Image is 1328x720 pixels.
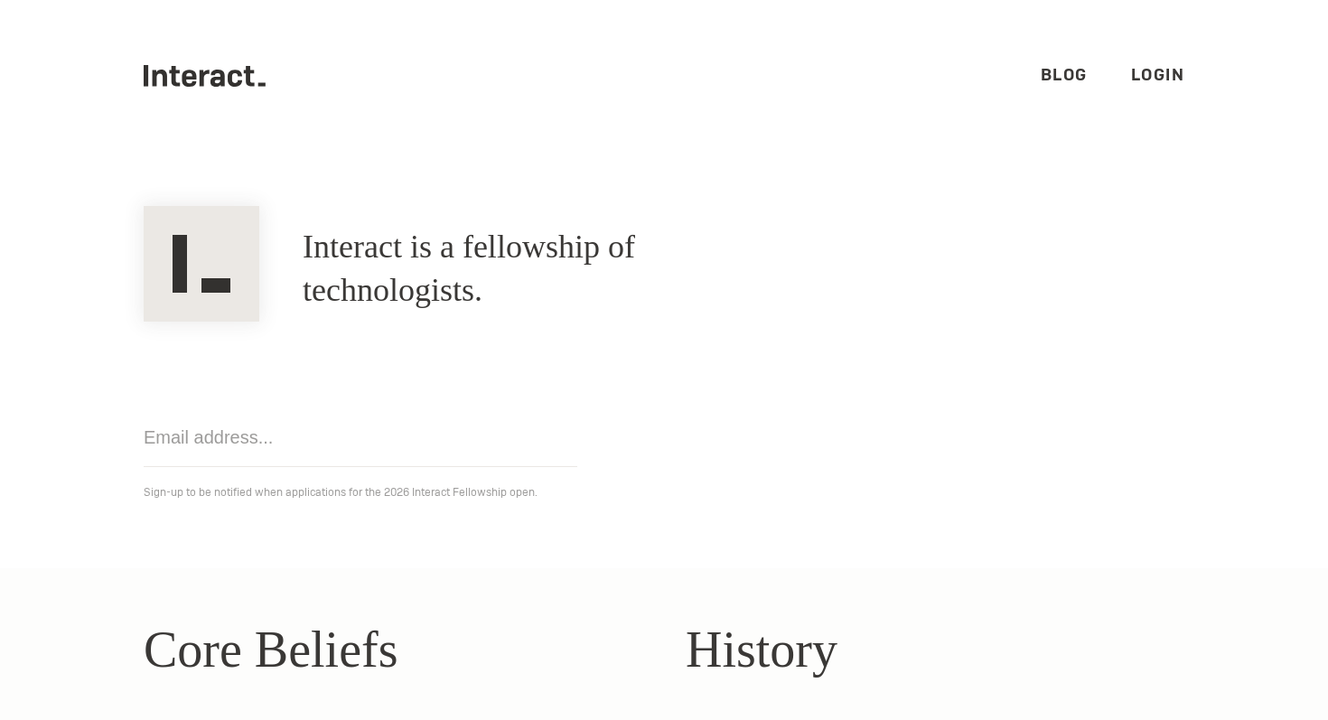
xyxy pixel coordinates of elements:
[144,482,1184,503] p: Sign-up to be notified when applications for the 2026 Interact Fellowship open.
[144,206,259,322] img: Interact Logo
[303,226,790,313] h1: Interact is a fellowship of technologists.
[1041,64,1088,85] a: Blog
[144,612,642,687] h2: Core Beliefs
[1131,64,1185,85] a: Login
[144,408,577,467] input: Email address...
[686,612,1184,687] h2: History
